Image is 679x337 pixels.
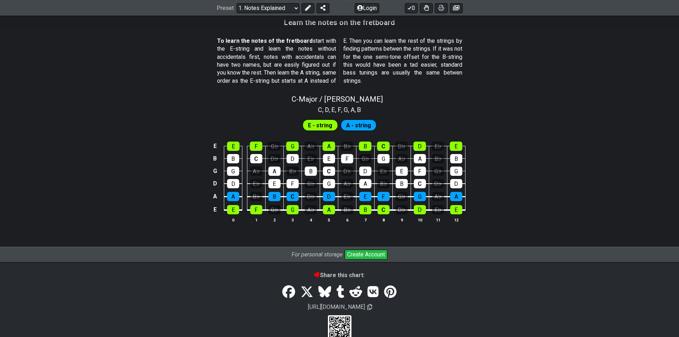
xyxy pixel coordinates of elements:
[305,154,317,163] div: E♭
[268,179,281,188] div: E
[377,154,390,163] div: G
[237,3,299,13] select: Preset
[351,105,355,114] span: A
[345,250,387,260] button: Create Account
[314,272,365,279] b: Share this chart:
[341,192,353,201] div: E♭
[335,105,338,114] span: ,
[435,3,448,13] button: Print
[414,154,426,163] div: A
[341,105,344,114] span: ,
[323,179,335,188] div: G
[414,192,426,201] div: G
[414,179,426,188] div: C
[323,205,335,214] div: A
[365,282,381,302] a: VK
[348,105,351,114] span: ,
[268,192,281,201] div: B
[359,205,371,214] div: B
[432,142,444,151] div: E♭
[377,167,390,176] div: E♭
[414,205,426,214] div: D
[217,37,313,44] strong: To learn the notes of the fretboard
[265,216,283,224] th: 2
[302,216,320,224] th: 4
[359,167,371,176] div: D
[280,282,298,302] a: Share on Facebook
[357,105,361,114] span: B
[377,192,390,201] div: F
[341,142,353,151] div: B♭
[211,203,219,216] td: E
[323,192,335,201] div: D
[374,216,392,224] th: 8
[396,205,408,214] div: D♭
[211,152,219,165] td: B
[304,142,317,151] div: A♭
[341,205,353,214] div: B♭
[250,192,262,201] div: B♭
[450,3,463,13] button: Create image
[227,167,239,176] div: G
[450,167,462,176] div: G
[396,192,408,201] div: G♭
[325,105,329,114] span: D
[250,205,262,214] div: F
[283,216,302,224] th: 3
[287,167,299,176] div: B♭
[356,216,374,224] th: 7
[432,167,444,176] div: G♭
[447,216,465,224] th: 12
[359,192,371,201] div: E
[292,95,383,103] span: C - Major / [PERSON_NAME]
[284,19,395,26] h3: Learn the notes on the fretboard
[305,179,317,188] div: G♭
[227,192,239,201] div: A
[450,192,462,201] div: A
[432,192,444,201] div: A♭
[287,205,299,214] div: G
[359,154,371,163] div: G♭
[396,167,408,176] div: E
[355,3,379,13] button: Login
[329,105,332,114] span: ,
[211,165,219,177] td: G
[341,179,353,188] div: A♭
[224,216,242,224] th: 0
[420,3,433,13] button: Toggle Dexterity for all fretkits
[432,205,444,214] div: E♭
[305,167,317,176] div: B
[377,142,390,151] div: C
[211,190,219,203] td: A
[317,3,329,13] button: Share Preset
[450,142,462,151] div: E
[367,304,372,311] span: Copy url to clipboard
[227,154,239,163] div: B
[323,142,335,151] div: A
[268,154,281,163] div: D♭
[250,167,262,176] div: A♭
[307,302,366,311] span: [URL][DOMAIN_NAME]
[331,105,335,114] span: E
[305,205,317,214] div: A♭
[227,205,239,214] div: E
[286,142,299,151] div: G
[395,142,408,151] div: D♭
[381,282,399,302] a: Pinterest
[450,154,462,163] div: B
[268,142,281,151] div: G♭
[341,154,353,163] div: F
[287,179,299,188] div: F
[359,179,371,188] div: A
[346,120,371,131] span: First enable full edit mode to edit
[250,142,262,151] div: F
[338,216,356,224] th: 6
[355,105,357,114] span: ,
[316,282,334,302] a: Bluesky
[217,5,234,11] span: Preset
[217,37,462,85] p: start with the E-string and learn the notes without accidentals first, notes with accidentals can...
[341,167,353,176] div: D♭
[432,154,444,163] div: B♭
[344,105,348,114] span: G
[292,251,343,258] i: For personal storage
